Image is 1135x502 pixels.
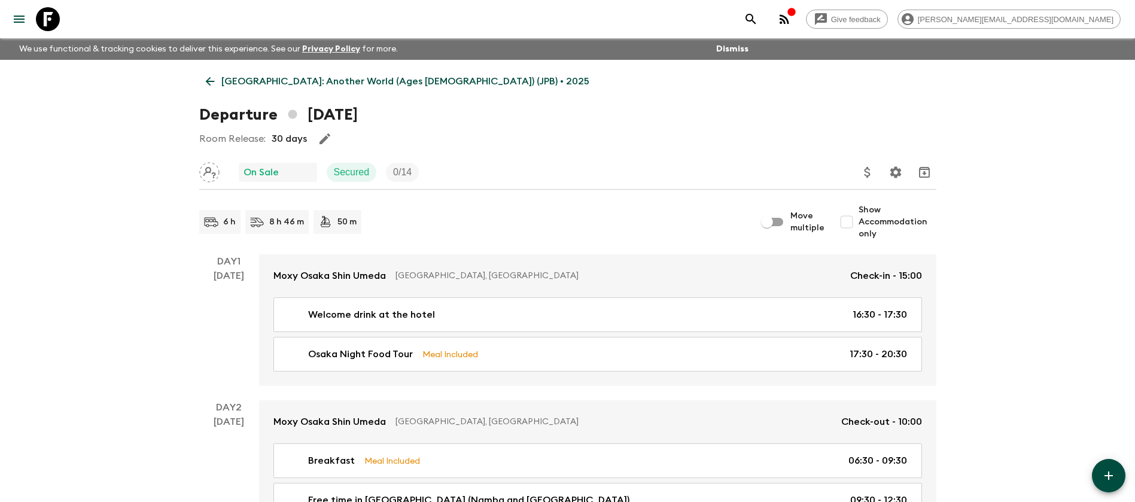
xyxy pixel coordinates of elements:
p: On Sale [244,165,279,179]
span: [PERSON_NAME][EMAIL_ADDRESS][DOMAIN_NAME] [911,15,1120,24]
p: [GEOGRAPHIC_DATA], [GEOGRAPHIC_DATA] [395,416,832,428]
button: Archive (Completed, Cancelled or Unsynced Departures only) [912,160,936,184]
p: 6 h [223,216,236,228]
div: [PERSON_NAME][EMAIL_ADDRESS][DOMAIN_NAME] [897,10,1121,29]
a: Welcome drink at the hotel16:30 - 17:30 [273,297,922,332]
span: Assign pack leader [199,166,220,175]
p: Meal Included [422,348,478,361]
div: Secured [327,163,377,182]
p: Breakfast [308,454,355,468]
div: [DATE] [214,269,244,386]
a: [GEOGRAPHIC_DATA]: Another World (Ages [DEMOGRAPHIC_DATA]) (JPB) • 2025 [199,69,596,93]
p: 30 days [272,132,307,146]
p: 50 m [337,216,357,228]
p: [GEOGRAPHIC_DATA]: Another World (Ages [DEMOGRAPHIC_DATA]) (JPB) • 2025 [221,74,589,89]
button: search adventures [739,7,763,31]
p: 0 / 14 [393,165,412,179]
button: Settings [884,160,908,184]
span: Show Accommodation only [859,204,936,240]
p: Meal Included [364,454,420,467]
button: Update Price, Early Bird Discount and Costs [856,160,880,184]
h1: Departure [DATE] [199,103,358,127]
a: BreakfastMeal Included06:30 - 09:30 [273,443,922,478]
p: [GEOGRAPHIC_DATA], [GEOGRAPHIC_DATA] [395,270,841,282]
a: Privacy Policy [302,45,360,53]
span: Give feedback [824,15,887,24]
a: Give feedback [806,10,888,29]
p: We use functional & tracking cookies to deliver this experience. See our for more. [14,38,403,60]
p: Room Release: [199,132,266,146]
p: Secured [334,165,370,179]
a: Moxy Osaka Shin Umeda[GEOGRAPHIC_DATA], [GEOGRAPHIC_DATA]Check-out - 10:00 [259,400,936,443]
p: 8 h 46 m [269,216,304,228]
button: menu [7,7,31,31]
p: Check-out - 10:00 [841,415,922,429]
a: Osaka Night Food TourMeal Included17:30 - 20:30 [273,337,922,372]
p: Moxy Osaka Shin Umeda [273,269,386,283]
p: Welcome drink at the hotel [308,308,435,322]
span: Move multiple [790,210,825,234]
p: Day 1 [199,254,259,269]
p: Moxy Osaka Shin Umeda [273,415,386,429]
p: 17:30 - 20:30 [850,347,907,361]
p: Day 2 [199,400,259,415]
p: Osaka Night Food Tour [308,347,413,361]
div: Trip Fill [386,163,419,182]
p: 16:30 - 17:30 [853,308,907,322]
button: Dismiss [713,41,751,57]
p: 06:30 - 09:30 [848,454,907,468]
p: Check-in - 15:00 [850,269,922,283]
a: Moxy Osaka Shin Umeda[GEOGRAPHIC_DATA], [GEOGRAPHIC_DATA]Check-in - 15:00 [259,254,936,297]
